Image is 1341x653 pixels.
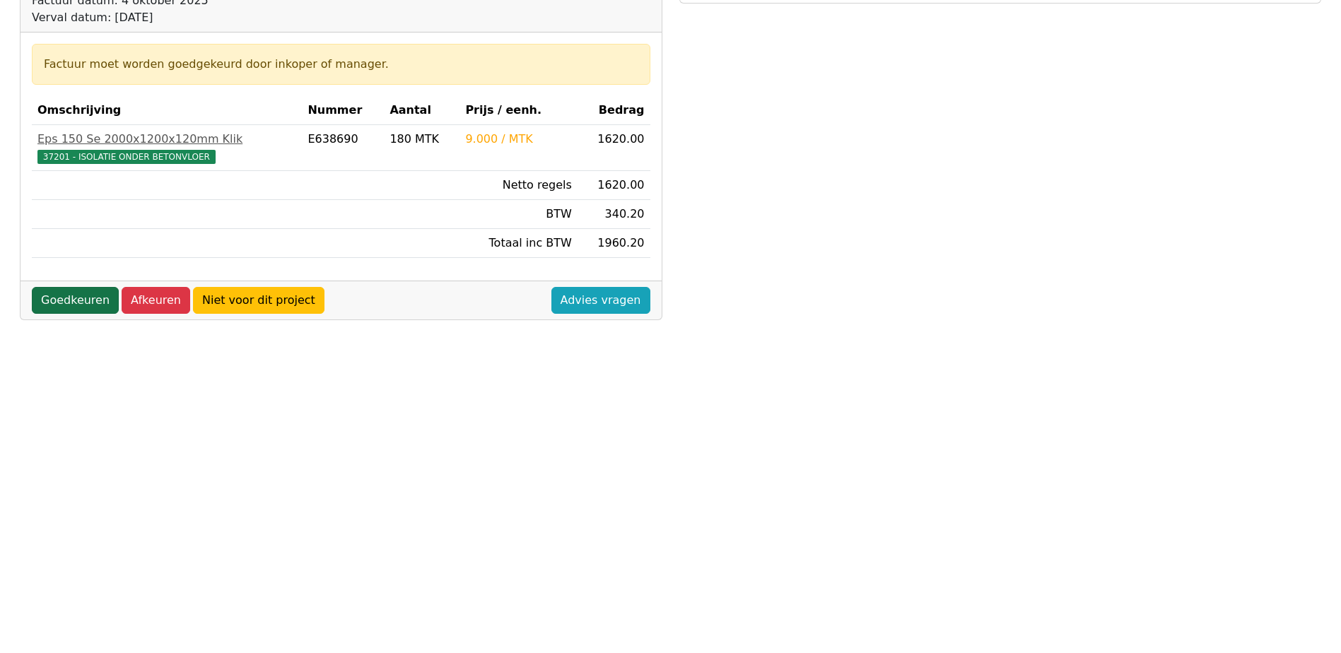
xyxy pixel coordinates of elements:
[459,171,577,200] td: Netto regels
[465,131,571,148] div: 9.000 / MTK
[390,131,454,148] div: 180 MTK
[193,287,324,314] a: Niet voor dit project
[32,9,323,26] div: Verval datum: [DATE]
[37,131,296,165] a: Eps 150 Se 2000x1200x120mm Klik37201 - ISOLATIE ONDER BETONVLOER
[578,96,650,125] th: Bedrag
[122,287,190,314] a: Afkeuren
[578,171,650,200] td: 1620.00
[578,229,650,258] td: 1960.20
[384,96,459,125] th: Aantal
[459,96,577,125] th: Prijs / eenh.
[578,125,650,171] td: 1620.00
[459,229,577,258] td: Totaal inc BTW
[32,96,302,125] th: Omschrijving
[37,150,216,164] span: 37201 - ISOLATIE ONDER BETONVLOER
[302,96,384,125] th: Nummer
[37,131,296,148] div: Eps 150 Se 2000x1200x120mm Klik
[459,200,577,229] td: BTW
[32,287,119,314] a: Goedkeuren
[578,200,650,229] td: 340.20
[302,125,384,171] td: E638690
[551,287,650,314] a: Advies vragen
[44,56,638,73] div: Factuur moet worden goedgekeurd door inkoper of manager.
